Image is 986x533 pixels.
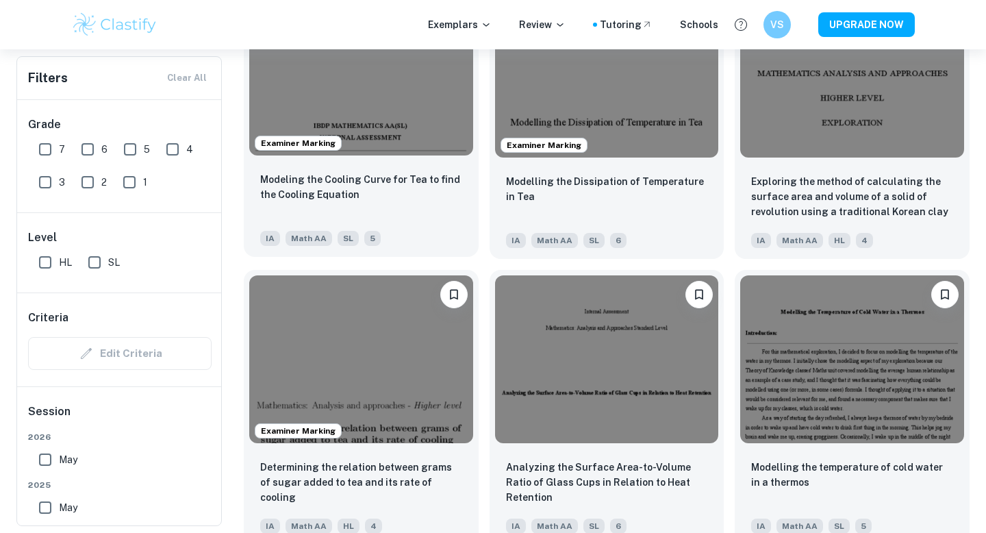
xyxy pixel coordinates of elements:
span: SL [108,255,120,270]
span: Math AA [776,233,823,248]
span: IA [506,233,526,248]
span: IA [751,233,771,248]
h6: Criteria [28,310,68,326]
img: Math AA IA example thumbnail: Determining the relation between grams o [249,275,473,443]
span: 7 [59,142,65,157]
a: Schools [680,17,718,32]
span: Math AA [286,231,332,246]
span: 6 [610,233,627,248]
span: 6 [101,142,108,157]
div: Criteria filters are unavailable when searching by topic [28,337,212,370]
p: Determining the relation between grams of sugar added to tea and its rate of cooling [260,460,462,505]
button: Help and Feedback [729,13,753,36]
span: 5 [144,142,150,157]
img: Clastify logo [71,11,158,38]
button: Bookmark [931,281,959,308]
span: IA [260,231,280,246]
a: Tutoring [600,17,653,32]
h6: Filters [28,69,68,88]
span: Examiner Marking [501,139,587,151]
h6: VS [770,17,785,32]
button: VS [763,11,791,38]
span: Math AA [531,233,578,248]
span: SL [338,231,359,246]
span: 1 [143,175,147,190]
img: Math AA IA example thumbnail: Modelling the temperature of cold water [740,275,964,443]
span: HL [59,255,72,270]
span: May [59,500,77,515]
span: Examiner Marking [255,137,341,149]
span: May [59,452,77,467]
span: 4 [186,142,193,157]
span: SL [583,233,605,248]
p: Modelling the temperature of cold water in a thermos [751,460,953,490]
p: Analyzing the Surface Area-to-Volume Ratio of Glass Cups in Relation to Heat Retention [506,460,708,505]
p: Exploring the method of calculating the surface area and volume of a solid of revolution using a ... [751,174,953,221]
button: Bookmark [685,281,713,308]
span: 3 [59,175,65,190]
span: HL [829,233,850,248]
h6: Grade [28,116,212,133]
h6: Session [28,404,212,431]
p: Exemplars [428,17,492,32]
span: 4 [856,233,873,248]
p: Modelling the Dissipation of Temperature in Tea [506,174,708,204]
span: 5 [364,231,381,246]
p: Modeling the Cooling Curve for Tea to find the Cooling Equation [260,172,462,202]
button: Bookmark [440,281,468,308]
span: Examiner Marking [255,425,341,437]
img: Math AA IA example thumbnail: Analyzing the Surface Area-to-Volume Rat [495,275,719,443]
span: 2026 [28,431,212,443]
button: UPGRADE NOW [818,12,915,37]
p: Review [519,17,566,32]
h6: Level [28,230,212,246]
span: 2025 [28,479,212,491]
span: 2 [101,175,107,190]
